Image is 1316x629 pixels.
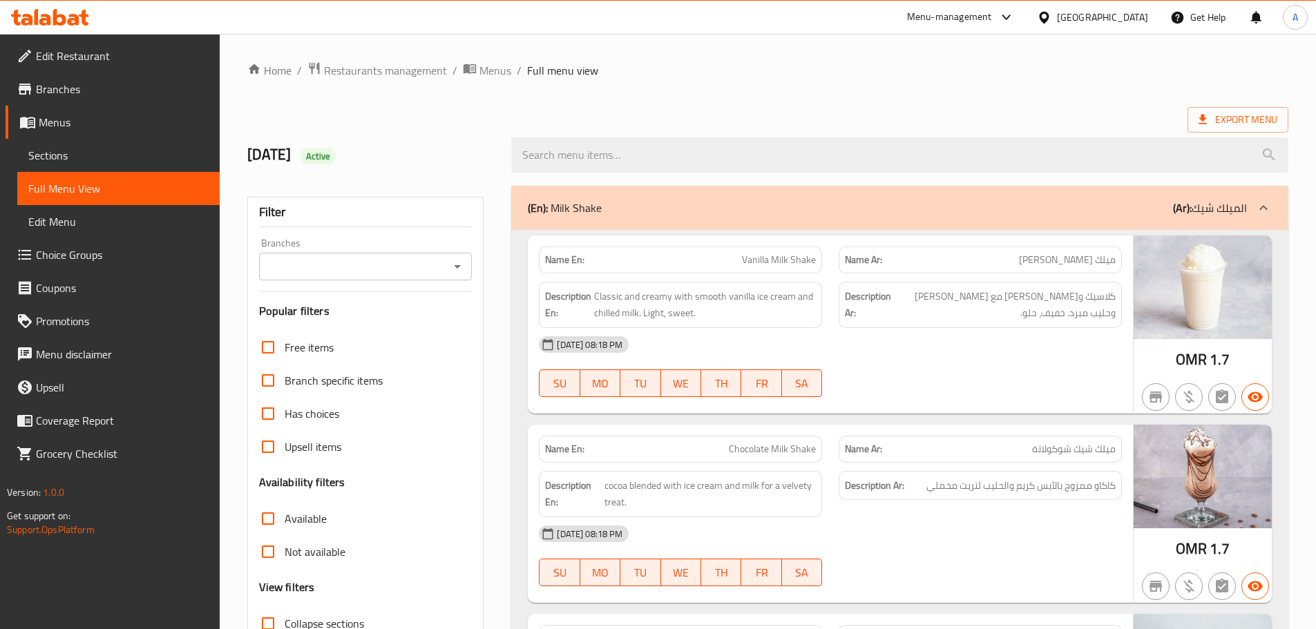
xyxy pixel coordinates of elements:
span: 1.0.0 [43,483,64,501]
span: Menus [39,114,209,130]
span: Sections [28,147,209,164]
span: TH [707,563,736,583]
span: 1.7 [1210,346,1230,373]
button: Not has choices [1208,383,1236,411]
span: TH [707,374,736,394]
p: الميلك شيك [1173,200,1247,216]
b: (Ar): [1173,197,1192,218]
span: Branch specific items [285,372,383,389]
strong: Name Ar: [845,253,882,267]
a: Upsell [6,371,220,404]
span: Edit Menu [28,213,209,230]
b: (En): [528,197,548,218]
button: MO [580,559,620,586]
button: Not has choices [1208,572,1236,600]
span: ميلك شيك شوكولاتة [1032,442,1116,456]
a: Coupons [6,271,220,304]
span: Version: [7,483,41,501]
span: Available [285,510,327,527]
a: Menus [6,106,220,139]
input: search [511,137,1288,173]
span: FR [747,374,776,394]
span: MO [586,563,615,583]
div: [GEOGRAPHIC_DATA] [1057,10,1148,25]
a: Promotions [6,304,220,338]
span: [DATE] 08:18 PM [551,528,628,541]
button: FR [741,559,781,586]
a: Edit Menu [17,205,220,238]
span: Grocery Checklist [36,445,209,462]
li: / [452,62,457,79]
span: Export Menu [1188,107,1288,133]
h2: [DATE] [247,144,495,165]
span: Has choices [285,405,339,422]
strong: Description En: [545,477,601,511]
h3: View filters [259,579,315,595]
a: Coverage Report [6,404,220,437]
button: Available [1241,383,1269,411]
div: (En): Milk Shake(Ar):الميلك شيك [511,186,1288,230]
button: WE [661,369,701,397]
nav: breadcrumb [247,61,1288,79]
a: Choice Groups [6,238,220,271]
span: Full menu view [527,62,598,79]
span: Full Menu View [28,180,209,197]
span: Promotions [36,313,209,329]
span: WE [667,374,696,394]
li: / [297,62,302,79]
div: Active [301,148,336,164]
span: SU [545,374,574,394]
strong: Description Ar: [845,288,891,322]
button: Not branch specific item [1142,572,1170,600]
button: Purchased item [1175,383,1203,411]
h3: Popular filters [259,303,473,319]
span: 1.7 [1210,535,1230,562]
strong: Name Ar: [845,442,882,456]
span: Menus [479,62,511,79]
button: WE [661,559,701,586]
span: SA [788,563,817,583]
button: SA [782,559,822,586]
span: Classic and creamy with smooth vanilla ice cream and chilled milk. Light, sweet. [594,288,816,322]
a: Menu disclaimer [6,338,220,371]
span: كلاسيك وكريمي مع آيس كريم فانيليا ناعم وحليب مبرد. خفيف، حلو. [894,288,1116,322]
a: Branches [6,72,220,106]
button: Available [1241,572,1269,600]
strong: Description En: [545,288,591,322]
span: Upsell [36,379,209,396]
span: A [1293,10,1298,25]
span: Vanilla Milk Shake [742,253,816,267]
a: Menus [463,61,511,79]
span: Choice Groups [36,246,209,263]
strong: Description Ar: [845,477,904,494]
span: Coverage Report [36,412,209,429]
span: OMR [1176,535,1207,562]
a: Support.OpsPlatform [7,521,95,539]
a: Sections [17,139,220,172]
span: SU [545,563,574,583]
span: Edit Restaurant [36,48,209,64]
span: cocoa blended with ice cream and milk for a velvety treat. [604,477,816,511]
span: Coupons [36,280,209,296]
button: TU [620,369,660,397]
span: Active [301,150,336,163]
span: Export Menu [1199,111,1277,128]
a: Grocery Checklist [6,437,220,470]
span: Chocolate Milk Shake [729,442,816,456]
button: SU [539,559,580,586]
button: FR [741,369,781,397]
span: Restaurants management [324,62,447,79]
button: TH [701,559,741,586]
button: Purchased item [1175,572,1203,600]
span: [DATE] 08:18 PM [551,338,628,351]
span: Not available [285,543,345,560]
button: SA [782,369,822,397]
span: SA [788,374,817,394]
button: Open [448,257,467,276]
span: Upsell items [285,438,341,455]
button: TH [701,369,741,397]
a: Restaurants management [307,61,447,79]
span: Get support on: [7,507,70,525]
button: MO [580,369,620,397]
span: ميلك [PERSON_NAME] [1019,253,1116,267]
